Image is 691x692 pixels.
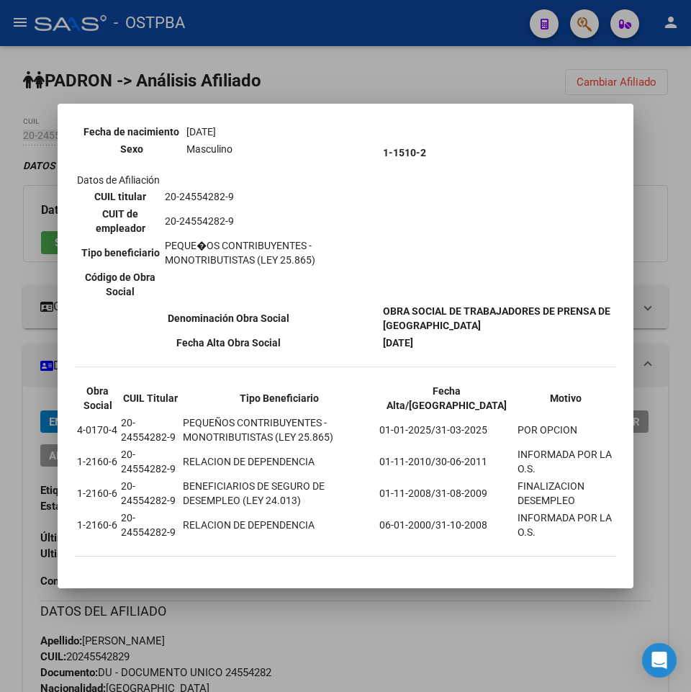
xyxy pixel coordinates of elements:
td: FINALIZACION DESEMPLEO [517,478,615,508]
th: Motivo [517,383,615,413]
th: Fecha Alta Obra Social [76,335,381,351]
td: INFORMADA POR LA O.S. [517,446,615,477]
td: 01-11-2010/30-06-2011 [379,446,515,477]
td: Datos personales Datos de Afiliación [76,4,381,302]
td: PEQUE�OS CONTRIBUYENTES - MONOTRIBUTISTAS (LEY 25.865) [164,238,379,268]
td: INFORMADA POR LA O.S. [517,510,615,540]
th: Tipo Beneficiario [182,383,377,413]
th: Tipo beneficiario [78,238,163,268]
td: RELACION DE DEPENDENCIA [182,446,377,477]
b: OBRA SOCIAL DE TRABAJADORES DE PRENSA DE [GEOGRAPHIC_DATA] [383,305,610,331]
td: 06-01-2000/31-10-2008 [379,510,515,540]
th: Código de Obra Social [78,269,163,300]
th: Obra Social [76,383,119,413]
td: BENEFICIARIOS DE SEGURO DE DESEMPLEO (LEY 24.013) [182,478,377,508]
td: 20-24554282-9 [120,446,181,477]
td: 1-2160-6 [76,478,119,508]
td: 20-24554282-9 [120,478,181,508]
b: [DATE] [383,337,413,349]
td: 01-11-2008/31-08-2009 [379,478,515,508]
th: Denominación Obra Social [76,303,381,333]
th: Sexo [78,141,184,157]
td: 20-24554282-9 [164,189,379,205]
td: PEQUEÑOS CONTRIBUYENTES - MONOTRIBUTISTAS (LEY 25.865) [182,415,377,445]
th: CUIL Titular [120,383,181,413]
b: 1-1510-2 [383,147,426,158]
td: 1-2160-6 [76,510,119,540]
td: 20-24554282-9 [120,415,181,445]
th: CUIT de empleador [78,206,163,236]
td: 4-0170-4 [76,415,119,445]
td: [DATE] [186,124,284,140]
td: POR OPCION [517,415,615,445]
td: 20-24554282-9 [164,206,379,236]
th: Fecha de nacimiento [78,124,184,140]
td: Masculino [186,141,284,157]
div: Open Intercom Messenger [642,643,677,678]
th: CUIL titular [78,189,163,205]
td: RELACION DE DEPENDENCIA [182,510,377,540]
td: 1-2160-6 [76,446,119,477]
td: 01-01-2025/31-03-2025 [379,415,515,445]
th: Fecha Alta/[GEOGRAPHIC_DATA] [379,383,515,413]
td: 20-24554282-9 [120,510,181,540]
